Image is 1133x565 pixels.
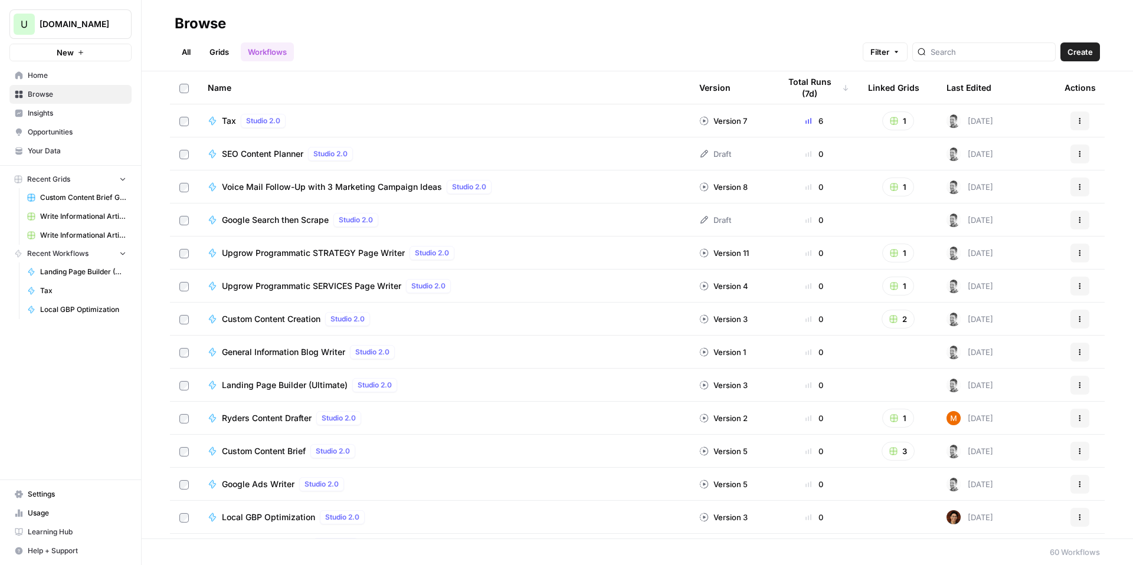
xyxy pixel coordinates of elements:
[699,445,748,457] div: Version 5
[57,47,74,58] span: New
[947,147,961,161] img: n438ldry5yf18xsdkqxyp5l76mf5
[208,114,680,128] a: TaxStudio 2.0
[780,511,849,523] div: 0
[780,148,849,160] div: 0
[208,538,680,563] a: Sales SOW StatementStudio 2.0Sales Tools
[699,280,748,292] div: Version 4
[947,114,961,128] img: n438ldry5yf18xsdkqxyp5l76mf5
[1065,71,1096,104] div: Actions
[780,445,849,457] div: 0
[882,244,914,262] button: 1
[28,546,126,556] span: Help + Support
[780,379,849,391] div: 0
[882,111,914,130] button: 1
[699,148,731,160] div: Draft
[780,280,849,292] div: 0
[947,114,993,128] div: [DATE]
[22,281,132,300] a: Tax
[9,44,132,61] button: New
[222,148,303,160] span: SEO Content Planner
[947,213,993,227] div: [DATE]
[208,510,680,524] a: Local GBP OptimizationStudio 2.0
[22,226,132,245] a: Write Informational Article (1)
[208,246,680,260] a: Upgrow Programmatic STRATEGY Page WriterStudio 2.0
[780,346,849,358] div: 0
[947,312,961,326] img: n438ldry5yf18xsdkqxyp5l76mf5
[699,346,746,358] div: Version 1
[947,71,991,104] div: Last Edited
[27,174,70,185] span: Recent Grids
[313,149,348,159] span: Studio 2.0
[28,489,126,500] span: Settings
[411,281,446,291] span: Studio 2.0
[882,409,914,428] button: 1
[28,89,126,100] span: Browse
[699,313,748,325] div: Version 3
[40,192,126,203] span: Custom Content Brief Grid
[355,347,389,357] span: Studio 2.0
[330,314,365,324] span: Studio 2.0
[316,446,350,456] span: Studio 2.0
[882,442,915,461] button: 3
[452,182,486,192] span: Studio 2.0
[9,104,132,123] a: Insights
[699,379,748,391] div: Version 3
[304,479,339,490] span: Studio 2.0
[9,123,132,142] a: Opportunities
[22,188,132,207] a: Custom Content Brief Grid
[28,70,126,81] span: Home
[40,230,126,241] span: Write Informational Article (1)
[208,411,680,425] a: Ryders Content DrafterStudio 2.0
[222,214,329,226] span: Google Search then Scrape
[699,247,749,259] div: Version 11
[947,246,993,260] div: [DATE]
[947,279,961,293] img: n438ldry5yf18xsdkqxyp5l76mf5
[780,313,849,325] div: 0
[9,523,132,541] a: Learning Hub
[40,211,126,222] span: Write Informational Article
[40,285,126,296] span: Tax
[947,444,993,458] div: [DATE]
[947,510,961,524] img: ya3torb8e77kfzamxsa1ngzx4tm8
[246,116,280,126] span: Studio 2.0
[868,71,919,104] div: Linked Grids
[222,181,442,193] span: Voice Mail Follow-Up with 3 Marketing Campaign Ideas
[208,312,680,326] a: Custom Content CreationStudio 2.0
[208,279,680,293] a: Upgrow Programmatic SERVICES Page WriterStudio 2.0
[699,214,731,226] div: Draft
[699,511,748,523] div: Version 3
[9,66,132,85] a: Home
[9,142,132,160] a: Your Data
[882,178,914,196] button: 1
[208,378,680,392] a: Landing Page Builder (Ultimate)Studio 2.0
[947,147,993,161] div: [DATE]
[9,485,132,504] a: Settings
[947,180,961,194] img: n438ldry5yf18xsdkqxyp5l76mf5
[882,277,914,295] button: 1
[208,213,680,227] a: Google Search then ScrapeStudio 2.0
[208,345,680,359] a: General Information Blog WriterStudio 2.0
[947,378,993,392] div: [DATE]
[28,108,126,119] span: Insights
[222,445,306,457] span: Custom Content Brief
[882,310,915,329] button: 2
[9,504,132,523] a: Usage
[22,207,132,226] a: Write Informational Article
[339,215,373,225] span: Studio 2.0
[358,380,392,390] span: Studio 2.0
[222,511,315,523] span: Local GBP Optimization
[947,510,993,524] div: [DATE]
[208,147,680,161] a: SEO Content PlannerStudio 2.0
[1050,546,1100,558] div: 60 Workflows
[699,181,748,193] div: Version 8
[780,412,849,424] div: 0
[699,478,748,490] div: Version 5
[9,541,132,560] button: Help + Support
[863,42,908,61] button: Filter
[222,412,312,424] span: Ryders Content Drafter
[175,14,226,33] div: Browse
[947,444,961,458] img: n438ldry5yf18xsdkqxyp5l76mf5
[947,246,961,260] img: n438ldry5yf18xsdkqxyp5l76mf5
[325,512,359,523] span: Studio 2.0
[1067,46,1093,58] span: Create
